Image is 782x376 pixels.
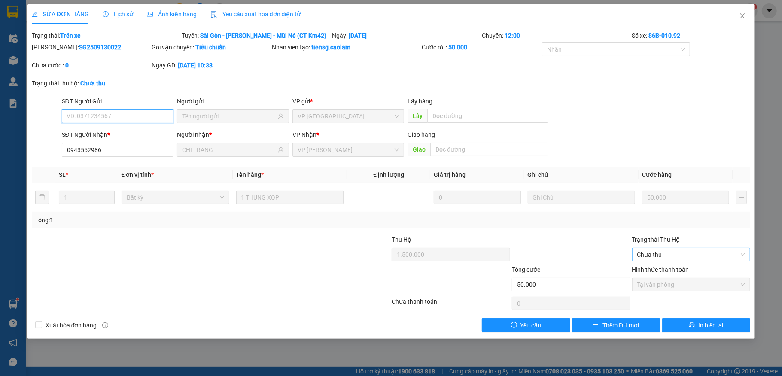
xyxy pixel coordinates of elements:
[103,11,133,18] span: Lịch sử
[298,143,399,156] span: VP Phan Thiết
[210,11,217,18] img: icon
[602,321,639,330] span: Thêm ĐH mới
[80,80,105,87] b: Chưa thu
[505,32,520,39] b: 12:00
[35,215,302,225] div: Tổng: 1
[236,191,344,204] input: VD: Bàn, Ghế
[698,321,723,330] span: In biên lai
[524,167,639,183] th: Ghi chú
[62,130,174,139] div: SĐT Người Nhận
[637,278,745,291] span: Tại văn phòng
[572,318,660,332] button: plusThêm ĐH mới
[93,11,114,31] img: logo.jpg
[349,32,367,39] b: [DATE]
[422,42,540,52] div: Cước rồi :
[649,32,681,39] b: 86B-010.92
[520,321,542,330] span: Yêu cầu
[528,191,636,204] input: Ghi Chú
[31,31,181,40] div: Trạng thái:
[631,31,752,40] div: Số xe:
[311,44,350,51] b: tiensg.caolam
[391,297,511,312] div: Chưa thanh toán
[59,171,66,178] span: SL
[32,79,180,88] div: Trạng thái thu hộ:
[512,266,540,273] span: Tổng cước
[511,322,517,329] span: exclamation-circle
[642,191,729,204] input: 0
[689,322,695,329] span: printer
[32,61,150,70] div: Chưa cước :
[32,11,89,18] span: SỬA ĐƠN HÀNG
[278,113,284,119] span: user
[102,322,108,328] span: info-circle
[152,42,270,52] div: Gói vận chuyển:
[42,321,100,330] span: Xuất hóa đơn hàng
[147,11,197,18] span: Ảnh kiện hàng
[481,31,631,40] div: Chuyến:
[72,33,118,39] b: [DOMAIN_NAME]
[236,171,264,178] span: Tên hàng
[632,235,751,244] div: Trạng thái Thu Hộ
[408,109,427,123] span: Lấy
[730,4,755,28] button: Close
[292,131,316,138] span: VP Nhận
[103,11,109,17] span: clock-circle
[195,44,226,51] b: Tiêu chuẩn
[298,110,399,123] span: VP Sài Gòn
[62,97,174,106] div: SĐT Người Gửi
[177,130,289,139] div: Người nhận
[272,42,420,52] div: Nhân viên tạo:
[182,145,276,155] input: Tên người nhận
[177,97,289,106] div: Người gửi
[637,248,745,261] span: Chưa thu
[430,143,548,156] input: Dọc đường
[65,62,69,69] b: 0
[632,266,689,273] label: Hình thức thanh toán
[408,131,435,138] span: Giao hàng
[152,61,270,70] div: Ngày GD:
[434,191,520,204] input: 0
[32,11,38,17] span: edit
[60,32,81,39] b: Trên xe
[278,147,284,153] span: user
[374,171,404,178] span: Định lượng
[182,112,276,121] input: Tên người gửi
[32,42,150,52] div: [PERSON_NAME]:
[434,171,466,178] span: Giá trị hàng
[739,12,746,19] span: close
[122,171,154,178] span: Đơn vị tính
[147,11,153,17] span: picture
[408,98,432,105] span: Lấy hàng
[642,171,672,178] span: Cước hàng
[35,191,49,204] button: delete
[127,191,224,204] span: Bất kỳ
[427,109,548,123] input: Dọc đường
[11,55,49,96] b: [PERSON_NAME]
[448,44,467,51] b: 50.000
[482,318,570,332] button: exclamation-circleYêu cầu
[72,41,118,52] li: (c) 2017
[392,236,411,243] span: Thu Hộ
[662,318,751,332] button: printerIn biên lai
[292,97,405,106] div: VP gửi
[736,191,747,204] button: plus
[200,32,326,39] b: Sài Gòn - [PERSON_NAME] - Mũi Né (CT Km42)
[181,31,331,40] div: Tuyến:
[210,11,301,18] span: Yêu cầu xuất hóa đơn điện tử
[593,322,599,329] span: plus
[178,62,213,69] b: [DATE] 10:38
[55,12,82,82] b: BIÊN NHẬN GỬI HÀNG HÓA
[79,44,121,51] b: SG2509130022
[331,31,481,40] div: Ngày:
[408,143,430,156] span: Giao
